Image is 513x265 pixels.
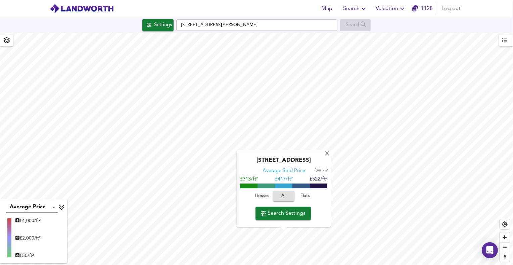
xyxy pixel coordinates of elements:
[276,193,291,200] span: All
[324,151,330,157] div: X
[176,19,337,31] input: Enter a location...
[142,19,174,31] div: Click to configure Search Settings
[482,242,498,258] div: Open Intercom Messenger
[500,219,510,229] button: Find my location
[6,202,58,213] div: Average Price
[412,4,433,13] a: 1128
[373,2,409,15] button: Valuation
[500,252,510,262] button: Reset bearing to north
[15,252,41,259] div: £ 50/ft²
[273,191,294,202] button: All
[15,217,41,224] div: £ 4,000/ft²
[240,177,258,182] span: £313/ft²
[296,193,314,200] span: Flats
[500,232,510,242] button: Zoom in
[263,168,305,175] div: Average Sold Price
[340,2,370,15] button: Search
[316,2,338,15] button: Map
[50,4,114,14] img: logo
[253,193,271,200] span: Houses
[154,21,172,30] div: Settings
[343,4,368,13] span: Search
[310,177,327,182] span: £522/ft²
[441,4,461,13] span: Log out
[255,207,311,220] button: Search Settings
[315,169,318,173] span: ft²
[500,243,510,252] span: Zoom out
[340,19,371,31] div: Enable a Source before running a Search
[275,177,293,182] span: £ 417/ft²
[294,191,316,202] button: Flats
[376,4,406,13] span: Valuation
[324,169,328,173] span: m²
[240,157,327,168] div: [STREET_ADDRESS]
[142,19,174,31] button: Settings
[412,2,433,15] button: 1128
[319,4,335,13] span: Map
[261,209,306,218] span: Search Settings
[439,2,463,15] button: Log out
[15,235,41,242] div: £ 2,000/ft²
[500,242,510,252] button: Zoom out
[251,191,273,202] button: Houses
